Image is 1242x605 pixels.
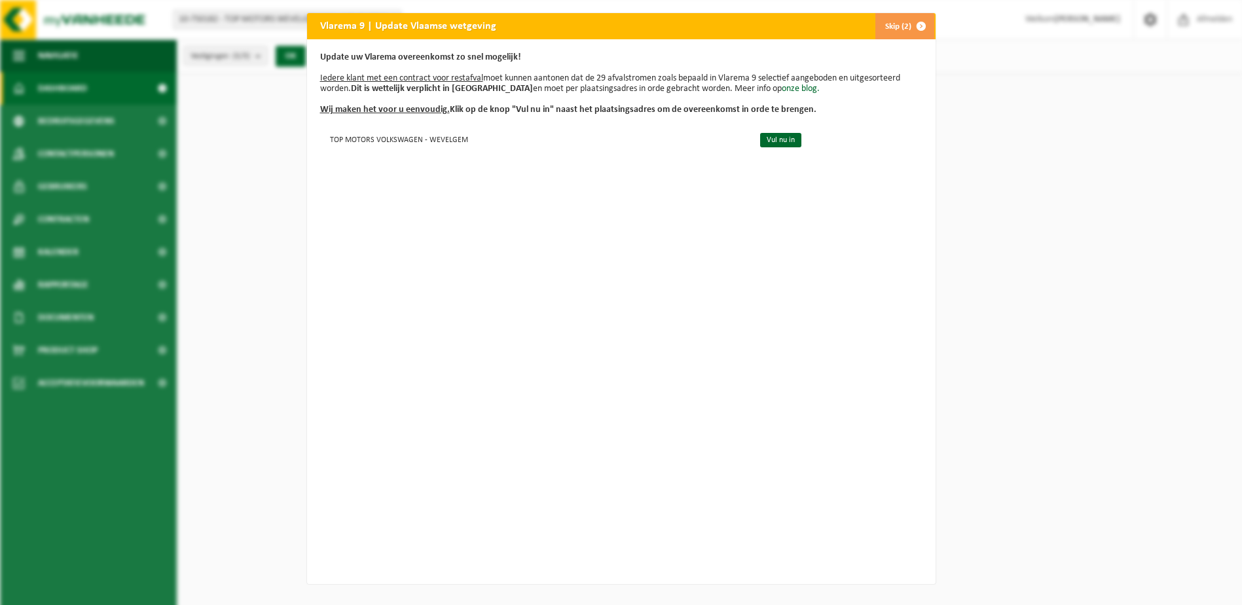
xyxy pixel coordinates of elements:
h2: Vlarema 9 | Update Vlaamse wetgeving [307,13,509,38]
b: Klik op de knop "Vul nu in" naast het plaatsingsadres om de overeenkomst in orde te brengen. [320,105,816,115]
a: onze blog. [782,84,820,94]
a: Vul nu in [760,133,801,147]
button: Skip (2) [875,13,934,39]
td: TOP MOTORS VOLKSWAGEN - WEVELGEM [320,128,750,150]
b: Dit is wettelijk verplicht in [GEOGRAPHIC_DATA] [351,84,533,94]
u: Wij maken het voor u eenvoudig. [320,105,450,115]
u: Iedere klant met een contract voor restafval [320,73,483,83]
p: moet kunnen aantonen dat de 29 afvalstromen zoals bepaald in Vlarema 9 selectief aangeboden en ui... [320,52,922,115]
b: Update uw Vlarema overeenkomst zo snel mogelijk! [320,52,521,62]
